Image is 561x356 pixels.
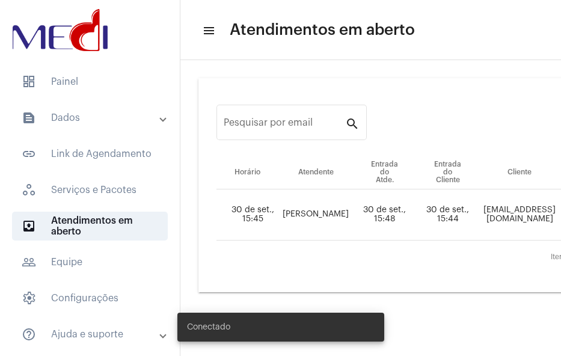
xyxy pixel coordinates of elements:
[187,321,230,333] span: Conectado
[22,75,36,89] span: sidenav icon
[416,156,479,189] th: Entrada do Cliente
[12,176,168,204] span: Serviços e Pacotes
[22,255,36,269] mat-icon: sidenav icon
[479,156,560,189] th: Cliente
[10,6,111,54] img: d3a1b5fa-500b-b90f-5a1c-719c20e9830b.png
[22,147,36,161] mat-icon: sidenav icon
[22,219,36,233] mat-icon: sidenav icon
[278,189,353,241] td: [PERSON_NAME]
[345,116,360,130] mat-icon: search
[416,189,479,241] td: 30 de set., 15:44
[224,120,345,130] input: Pesquisar por email
[202,23,214,38] mat-icon: sidenav icon
[12,67,168,96] span: Painel
[12,248,168,277] span: Equipe
[12,284,168,313] span: Configurações
[7,320,180,349] mat-expansion-panel-header: sidenav iconAjuda e suporte
[278,156,353,189] th: Atendente
[479,189,560,241] td: [EMAIL_ADDRESS][DOMAIN_NAME]
[22,111,36,125] mat-icon: sidenav icon
[12,212,168,241] span: Atendimentos em aberto
[353,156,416,189] th: Entrada do Atde.
[22,327,161,342] mat-panel-title: Ajuda e suporte
[22,183,36,197] span: sidenav icon
[353,189,416,241] td: 30 de set., 15:48
[216,189,278,241] td: 30 de set., 15:45
[12,140,168,168] span: Link de Agendamento
[230,20,415,40] span: Atendimentos em aberto
[22,327,36,342] mat-icon: sidenav icon
[216,156,278,189] th: Horário
[22,291,36,305] span: sidenav icon
[7,103,180,132] mat-expansion-panel-header: sidenav iconDados
[22,111,161,125] mat-panel-title: Dados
